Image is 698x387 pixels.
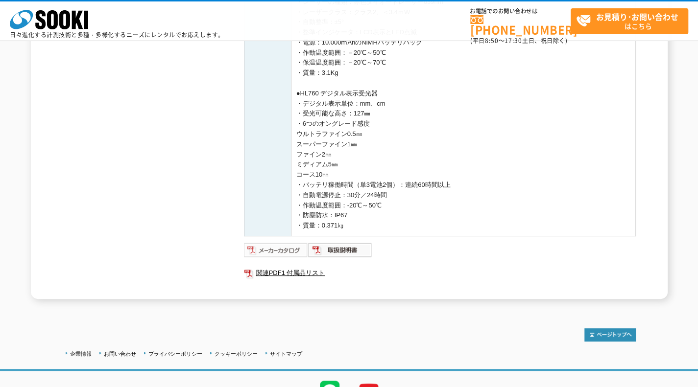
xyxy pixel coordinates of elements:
[10,32,224,38] p: 日々進化する計測技術と多種・多様化するニーズにレンタルでお応えします。
[470,8,571,14] span: お電話でのお問い合わせは
[596,11,678,23] strong: お見積り･お問い合わせ
[308,242,372,258] img: 取扱説明書
[244,267,636,279] a: 関連PDF1 付属品リスト
[571,8,688,34] a: お見積り･お問い合わせはこちら
[485,36,499,45] span: 8:50
[470,36,567,45] span: (平日 ～ 土日、祝日除く)
[215,351,258,357] a: クッキーポリシー
[505,36,522,45] span: 17:30
[584,328,636,341] img: トップページへ
[270,351,302,357] a: サイトマップ
[576,9,688,33] span: はこちら
[70,351,92,357] a: 企業情報
[244,249,308,256] a: メーカーカタログ
[244,242,308,258] img: メーカーカタログ
[104,351,136,357] a: お問い合わせ
[148,351,202,357] a: プライバシーポリシー
[308,249,372,256] a: 取扱説明書
[470,15,571,35] a: [PHONE_NUMBER]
